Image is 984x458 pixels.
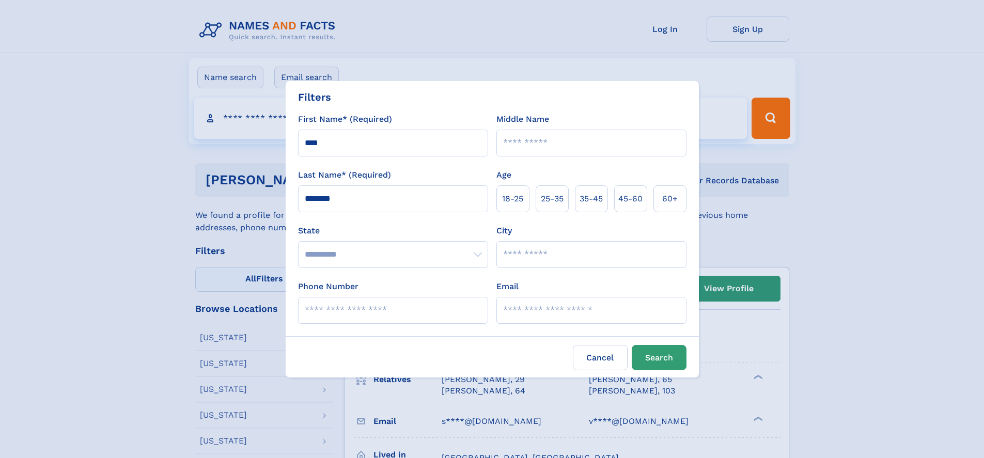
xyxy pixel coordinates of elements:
span: 35‑45 [580,193,603,205]
label: First Name* (Required) [298,113,392,125]
div: Filters [298,89,331,105]
span: 25‑35 [541,193,564,205]
label: Cancel [573,345,628,370]
span: 18‑25 [502,193,523,205]
label: Email [496,280,519,293]
label: Phone Number [298,280,358,293]
span: 60+ [662,193,678,205]
label: Last Name* (Required) [298,169,391,181]
span: 45‑60 [618,193,643,205]
label: Middle Name [496,113,549,125]
button: Search [632,345,686,370]
label: Age [496,169,511,181]
label: City [496,225,512,237]
label: State [298,225,488,237]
